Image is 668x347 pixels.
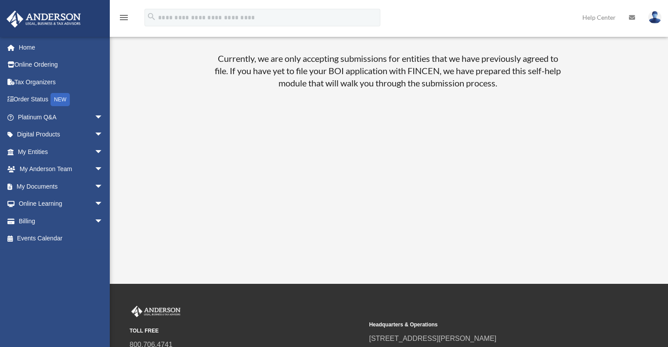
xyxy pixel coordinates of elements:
[130,326,363,336] small: TOLL FREE
[94,178,112,196] span: arrow_drop_down
[4,11,83,28] img: Anderson Advisors Platinum Portal
[130,306,182,317] img: Anderson Advisors Platinum Portal
[51,93,70,106] div: NEW
[94,195,112,213] span: arrow_drop_down
[94,143,112,161] span: arrow_drop_down
[147,12,156,21] i: search
[6,126,116,143] a: Digital Productsarrow_drop_down
[119,12,129,23] i: menu
[648,11,661,24] img: User Pic
[94,161,112,179] span: arrow_drop_down
[6,108,116,126] a: Platinum Q&Aarrow_drop_down
[119,15,129,23] a: menu
[94,108,112,126] span: arrow_drop_down
[6,161,116,178] a: My Anderson Teamarrow_drop_down
[6,195,116,213] a: Online Learningarrow_drop_down
[212,52,563,94] h4: Currently, we are only accepting submissions for entities that we have previously agreed to file....
[94,126,112,144] span: arrow_drop_down
[6,143,116,161] a: My Entitiesarrow_drop_down
[6,178,116,195] a: My Documentsarrow_drop_down
[6,91,116,109] a: Order StatusNEW
[6,39,116,56] a: Home
[6,230,116,247] a: Events Calendar
[6,73,116,91] a: Tax Organizers
[94,212,112,230] span: arrow_drop_down
[6,56,116,74] a: Online Ordering
[369,320,602,329] small: Headquarters & Operations
[6,212,116,230] a: Billingarrow_drop_down
[256,94,520,243] iframe: Important Update: Corporate Transparency Act Self Reporting
[369,335,496,342] a: [STREET_ADDRESS][PERSON_NAME]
